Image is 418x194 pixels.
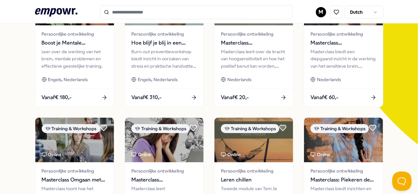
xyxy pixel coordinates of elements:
div: Training & Workshops [131,124,190,133]
div: Online [42,151,62,158]
span: Boost je Mentale Productiviteit [42,39,108,47]
div: Online [221,151,241,158]
div: Masterclass leert over de kracht van hoogsensitiviteit en hoe het positief benut kan worden, geba... [221,48,287,70]
div: Burn-out preventieworkshop biedt inzicht in oorzaken van stress en praktische handvatten voor ene... [131,48,197,70]
span: Engels, Nederlands [48,76,88,83]
div: Online [310,151,330,158]
span: Persoonlijke ontwikkeling [221,30,287,38]
span: Leren chillen [221,176,287,184]
span: Persoonlijke ontwikkeling [310,167,376,174]
span: Nederlands [317,76,341,83]
span: Masterclass Hoogsensitiviteit de essentie [310,39,376,47]
span: Persoonlijke ontwikkeling [221,167,287,174]
img: package image [304,118,383,162]
input: Search for products, categories or subcategories [100,5,293,19]
span: Masterclass: Piekeren de baas [310,176,376,184]
span: Vanaf € 60,- [310,93,338,102]
iframe: Help Scout Beacon - Open [392,172,412,191]
span: Persoonlijke ontwikkeling [42,167,108,174]
button: M [316,7,326,17]
span: Nederlands [227,76,251,83]
div: Training & Workshops [310,124,369,133]
span: Persoonlijke ontwikkeling [131,30,197,38]
span: Persoonlijke ontwikkeling [131,167,197,174]
span: Vanaf € 180,- [42,93,72,102]
img: package image [125,118,204,162]
div: Training & Workshops [42,124,100,133]
span: Masterclass Omgaan met hoogsensitiviteit op werk [42,176,108,184]
span: Vanaf € 20,- [221,93,249,102]
div: Online [131,151,151,158]
div: Masterclass biedt een diepgaand inzicht in de werking van het sensitieve brein, kwaliteiten en va... [310,48,376,70]
img: package image [214,118,293,162]
span: Persoonlijke ontwikkeling [42,30,108,38]
div: Training & Workshops [221,124,279,133]
div: Leer over de werking van het brein, mentale problemen en effectieve geestelijke training. [42,48,108,70]
span: Hoe blijf je blij in een prestatiemaatschappij (workshop) [131,39,197,47]
span: Engels, Nederlands [138,76,178,83]
span: Persoonlijke ontwikkeling [310,30,376,38]
img: package image [35,118,114,162]
span: Masterclass Hoogsensitiviteit een inleiding [221,39,287,47]
span: Vanaf € 310,- [131,93,161,102]
span: Masterclass hoogsensitiviteit en stress [131,176,197,184]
